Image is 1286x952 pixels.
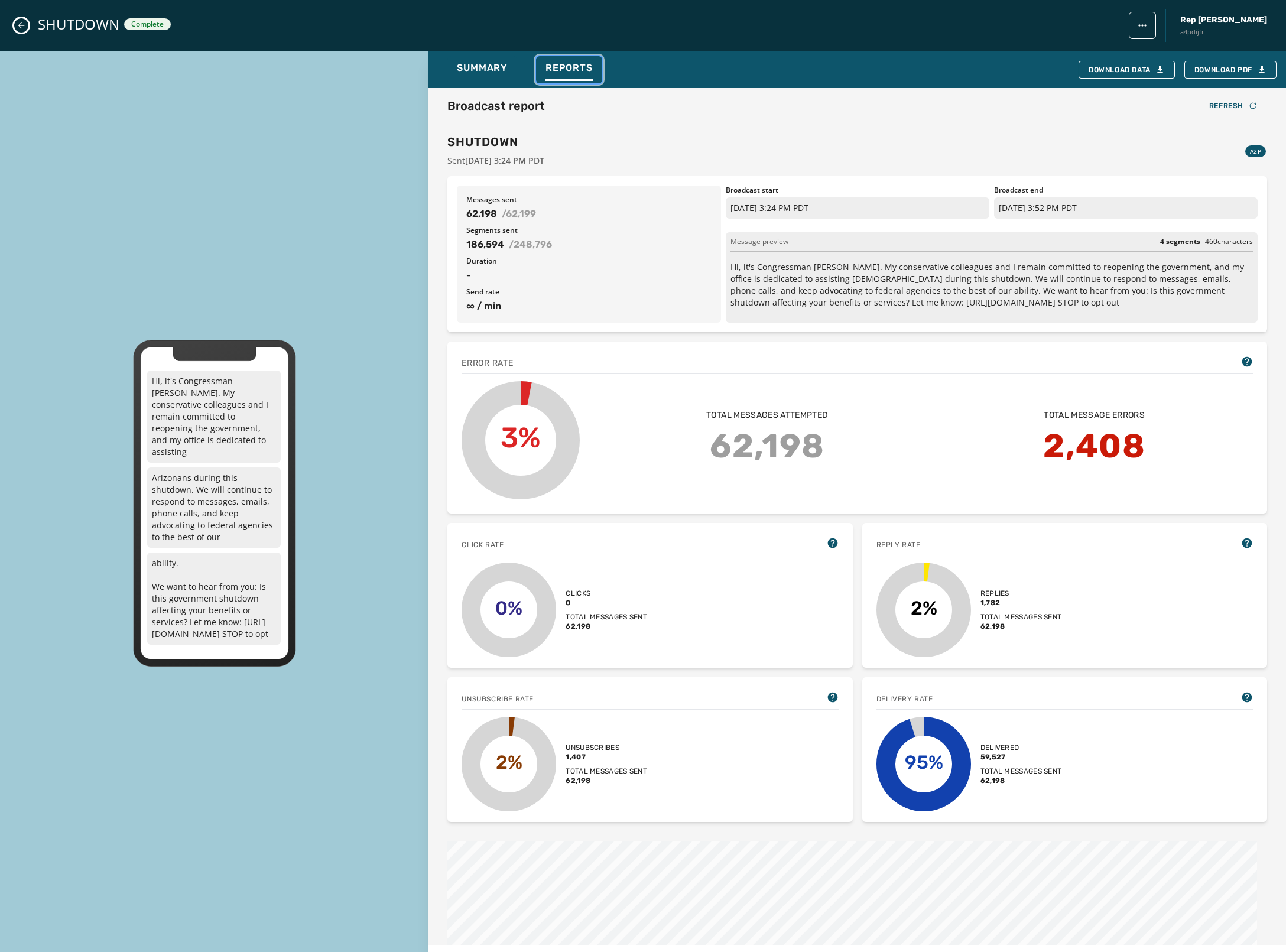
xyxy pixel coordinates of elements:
button: Download Data [1079,61,1175,79]
span: 62,198 [566,776,590,785]
p: Hi, it's Congressman [PERSON_NAME]. My conservative colleagues and I remain committed to reopenin... [730,261,1253,308]
span: Click rate [462,540,504,550]
span: Reports [545,62,593,74]
span: [DATE] 3:24 PM PDT [465,155,544,166]
span: Reply rate [876,540,921,550]
span: Clicks [566,589,590,598]
span: 1,407 [566,752,586,762]
h3: SHUTDOWN [447,134,544,150]
text: 95% [904,751,943,774]
text: 3% [501,421,541,454]
span: Unsubscribes [566,743,619,752]
button: Summary [447,56,517,83]
span: Download PDF [1194,65,1266,74]
h2: Broadcast report [447,98,545,114]
span: 460 characters [1205,236,1253,246]
span: Replies [980,589,1009,598]
span: Broadcast end [994,186,1258,195]
button: Refresh [1200,98,1267,114]
span: Summary [457,62,508,74]
text: 2% [910,597,937,619]
button: Download PDF [1184,61,1277,79]
span: Segments sent [466,226,711,235]
span: 2,408 [1043,421,1145,471]
span: Send rate [466,287,711,297]
span: 62,198 [566,622,590,631]
span: / 248,796 [509,238,552,252]
span: Delivered [980,743,1019,752]
span: Total messages sent [566,766,647,776]
span: 59,527 [980,752,1006,762]
span: / 62,199 [502,207,536,221]
span: ∞ / min [466,299,711,313]
span: 4 segments [1160,237,1200,246]
p: Arizonans during this shutdown. We will continue to respond to messages, emails, phone calls, and... [147,467,281,548]
div: A2P [1245,145,1266,157]
div: Download Data [1089,65,1165,74]
span: Delivery Rate [876,694,933,704]
span: Sent [447,155,544,167]
span: Unsubscribe Rate [462,694,534,704]
span: 62,198 [980,622,1005,631]
text: 2% [496,751,522,774]
span: 62,198 [980,776,1005,785]
span: Messages sent [466,195,711,204]
text: 0% [495,597,522,619]
p: Hi, it's Congressman [PERSON_NAME]. My conservative colleagues and I remain committed to reopenin... [147,371,281,463]
span: 186,594 [466,238,504,252]
span: 1,782 [980,598,1001,607]
span: 0 [566,598,570,607]
span: Duration [466,256,711,266]
span: Broadcast start [726,186,989,195]
span: 62,198 [466,207,497,221]
span: Rep [PERSON_NAME] [1180,14,1267,26]
span: Total messages sent [980,766,1062,776]
div: Refresh [1209,101,1258,111]
button: Reports [536,56,602,83]
p: [DATE] 3:52 PM PDT [994,197,1258,219]
span: Error rate [462,358,513,369]
span: Message preview [730,237,788,246]
span: Total message errors [1044,410,1145,421]
p: [DATE] 3:24 PM PDT [726,197,989,219]
button: broadcast action menu [1129,12,1156,39]
span: - [466,268,711,282]
span: Total messages sent [980,612,1062,622]
span: a4pdijfr [1180,27,1267,37]
span: 62,198 [710,421,824,471]
p: ability. We want to hear from you: Is this government shutdown affecting your benefits or service... [147,553,281,645]
span: Total messages attempted [706,410,828,421]
span: Total messages sent [566,612,647,622]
